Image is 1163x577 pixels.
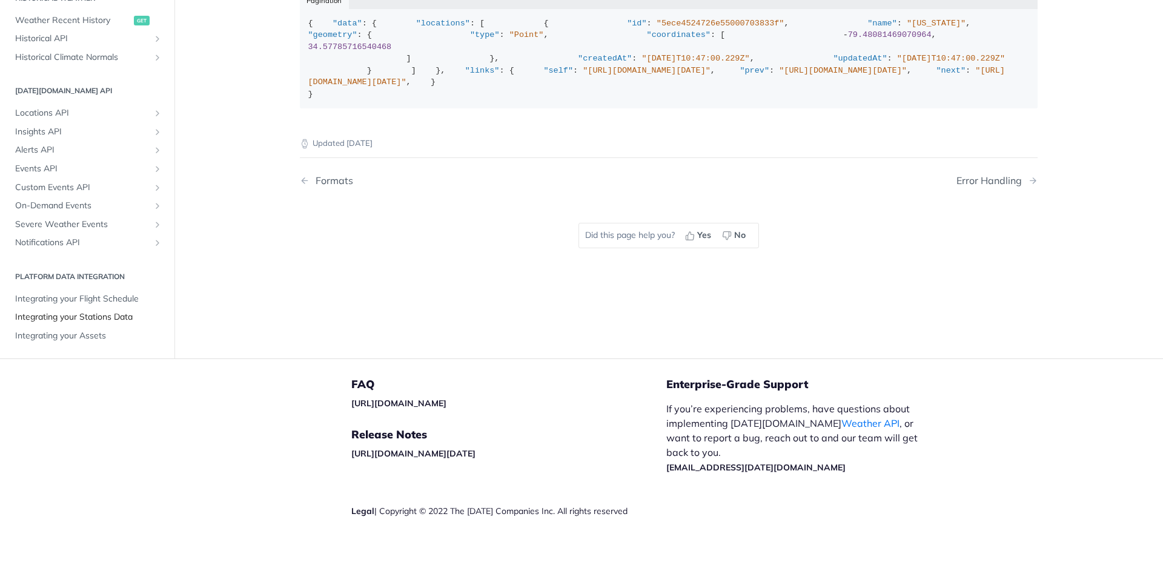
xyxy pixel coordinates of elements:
span: "[DATE]T10:47:00.229Z" [897,54,1005,63]
a: Integrating your Flight Schedule [9,290,165,308]
div: { : { : [ { : , : , : { : , : [ , ] }, : , : } ] }, : { : , : , : , } } [308,18,1030,101]
a: Integrating your Stations Data [9,308,165,326]
span: Events API [15,163,150,175]
span: "5ece4524726e55000703833f" [657,19,784,28]
span: "data" [333,19,362,28]
button: Show subpages for Insights API [153,127,162,137]
span: "[DATE]T10:47:00.229Z" [641,54,749,63]
a: Notifications APIShow subpages for Notifications API [9,234,165,252]
button: Show subpages for Notifications API [153,238,162,248]
span: "self" [543,66,573,75]
p: Updated [DATE] [300,137,1038,150]
span: "links" [465,66,500,75]
span: Historical Climate Normals [15,51,150,64]
a: Severe Weather EventsShow subpages for Severe Weather Events [9,216,165,234]
div: Error Handling [956,175,1028,186]
h5: Release Notes [351,427,666,442]
span: Integrating your Assets [15,330,162,342]
div: Formats [310,175,353,186]
span: "type" [470,30,500,39]
a: Historical Climate NormalsShow subpages for Historical Climate Normals [9,48,165,67]
span: Historical API [15,33,150,45]
span: 34.57785716540468 [308,42,392,51]
span: Severe Weather Events [15,219,150,231]
h5: FAQ [351,377,666,392]
span: Locations API [15,107,150,119]
span: Yes [697,229,711,242]
a: [EMAIL_ADDRESS][DATE][DOMAIN_NAME] [666,462,846,473]
span: get [134,16,150,25]
a: Historical APIShow subpages for Historical API [9,30,165,48]
span: "name" [867,19,897,28]
span: "locations" [416,19,470,28]
span: - [843,30,848,39]
span: "[URL][DOMAIN_NAME][DATE]" [583,66,711,75]
span: On-Demand Events [15,200,150,212]
a: Previous Page: Formats [300,175,616,186]
button: No [718,226,752,245]
button: Show subpages for Alerts API [153,145,162,155]
span: "geometry" [308,30,357,39]
span: Custom Events API [15,182,150,194]
span: Insights API [15,126,150,138]
span: "next" [936,66,966,75]
button: Show subpages for Events API [153,164,162,174]
span: "coordinates" [647,30,711,39]
button: Show subpages for Locations API [153,108,162,118]
span: No [734,229,746,242]
div: Did this page help you? [578,223,759,248]
span: Integrating your Stations Data [15,311,162,323]
span: 79.48081469070964 [848,30,932,39]
nav: Pagination Controls [300,163,1038,199]
a: Custom Events APIShow subpages for Custom Events API [9,179,165,197]
span: Notifications API [15,237,150,249]
a: Events APIShow subpages for Events API [9,160,165,178]
a: Integrating your Assets [9,327,165,345]
button: Show subpages for Historical Climate Normals [153,53,162,62]
a: [URL][DOMAIN_NAME][DATE] [351,448,475,459]
a: Weather Recent Historyget [9,12,165,30]
button: Show subpages for Custom Events API [153,183,162,193]
span: Integrating your Flight Schedule [15,293,162,305]
button: Yes [681,226,718,245]
span: "prev" [740,66,769,75]
span: Weather Recent History [15,15,131,27]
a: Alerts APIShow subpages for Alerts API [9,141,165,159]
a: Weather API [841,417,900,429]
a: Locations APIShow subpages for Locations API [9,104,165,122]
button: Show subpages for Historical API [153,34,162,44]
span: Alerts API [15,144,150,156]
div: | Copyright © 2022 The [DATE] Companies Inc. All rights reserved [351,505,666,517]
span: "id" [627,19,646,28]
h5: Enterprise-Grade Support [666,377,950,392]
span: "updatedAt" [833,54,887,63]
h2: Platform DATA integration [9,271,165,282]
a: On-Demand EventsShow subpages for On-Demand Events [9,197,165,215]
span: "createdAt" [578,54,632,63]
a: Next Page: Error Handling [956,175,1038,186]
span: "[URL][DOMAIN_NAME][DATE]" [779,66,907,75]
span: "Point" [509,30,544,39]
p: If you’re experiencing problems, have questions about implementing [DATE][DOMAIN_NAME] , or want ... [666,401,930,474]
a: Insights APIShow subpages for Insights API [9,123,165,141]
h2: [DATE][DOMAIN_NAME] API [9,85,165,96]
button: Show subpages for On-Demand Events [153,201,162,211]
button: Show subpages for Severe Weather Events [153,220,162,229]
a: Legal [351,506,374,516]
a: [URL][DOMAIN_NAME] [351,398,446,409]
span: "[US_STATE]" [907,19,966,28]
